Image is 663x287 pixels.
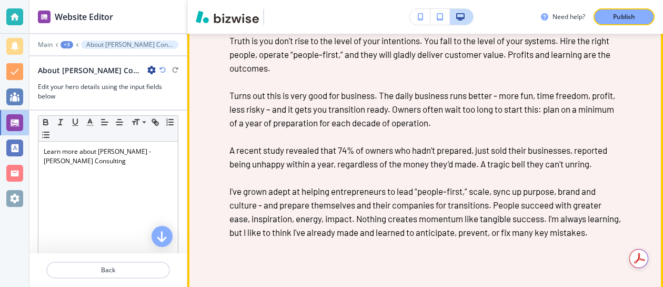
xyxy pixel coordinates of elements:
h3: Need help? [552,12,585,22]
p: Back [47,265,169,275]
h3: Edit your hero details using the input fields below [38,82,178,101]
img: Your Logo [268,12,297,23]
p: Truth is you don't rise to the level of your intentions. You fall to the level of your systems. H... [229,34,621,75]
img: Bizwise Logo [196,11,259,23]
img: editor icon [38,11,51,23]
p: A recent study revealed that 74% of owners who hadn’t prepared, just sold their businesses, repor... [229,143,621,171]
p: I've grown adept at helping entrepreneurs to lead “people-first,” scale, sync up purpose, brand a... [229,184,621,239]
button: Main [38,41,53,48]
h2: Website Editor [55,11,113,23]
button: About [PERSON_NAME] Consulting [81,41,178,49]
p: Learn more about [PERSON_NAME] - [PERSON_NAME] Consulting [44,147,173,166]
button: Publish [594,8,655,25]
h2: About [PERSON_NAME] Consulting [38,65,143,76]
button: Back [46,262,170,279]
p: Publish [613,12,635,22]
button: +3 [61,41,73,48]
p: Turns out this is very good for business. The daily business runs better - more fun, time freedom... [229,88,621,130]
p: About [PERSON_NAME] Consulting [86,41,173,48]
